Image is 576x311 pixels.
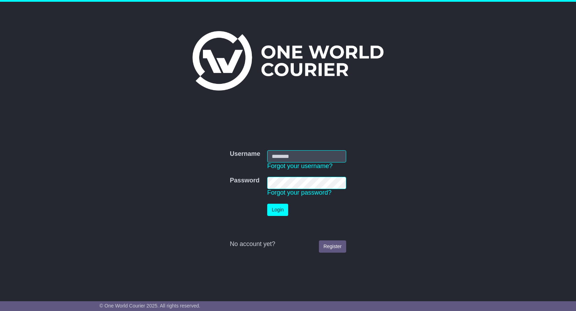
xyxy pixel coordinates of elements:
[267,162,333,169] a: Forgot your username?
[267,204,288,216] button: Login
[230,240,346,248] div: No account yet?
[319,240,346,253] a: Register
[230,177,260,185] label: Password
[230,150,260,158] label: Username
[192,31,383,91] img: One World
[267,189,331,196] a: Forgot your password?
[100,303,200,309] span: © One World Courier 2025. All rights reserved.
